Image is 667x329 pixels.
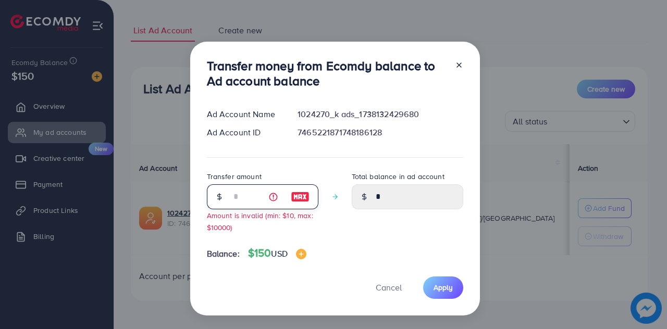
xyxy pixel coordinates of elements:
h3: Transfer money from Ecomdy balance to Ad account balance [207,58,447,88]
label: Total balance in ad account [352,171,444,182]
span: Apply [434,282,453,293]
span: Balance: [207,248,240,260]
img: image [291,191,310,203]
h4: $150 [248,247,306,260]
label: Transfer amount [207,171,262,182]
button: Cancel [363,276,415,299]
div: Ad Account ID [199,126,290,138]
div: 1024270_k ads_1738132429680 [289,108,471,120]
span: USD [271,248,287,259]
small: Amount is invalid (min: $10, max: $10000) [207,210,313,232]
div: 7465221871748186128 [289,126,471,138]
div: Ad Account Name [199,108,290,120]
button: Apply [423,276,463,299]
span: Cancel [376,282,402,293]
img: image [296,249,306,259]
